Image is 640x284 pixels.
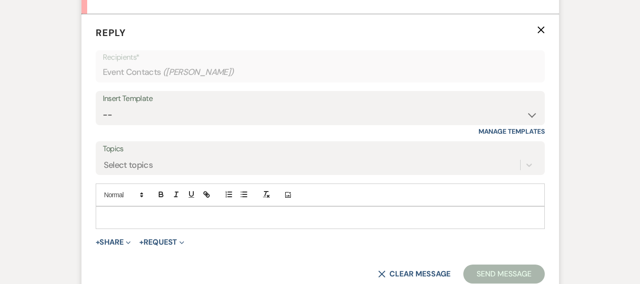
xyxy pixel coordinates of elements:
[139,238,184,246] button: Request
[378,270,450,278] button: Clear message
[139,238,144,246] span: +
[478,127,545,136] a: Manage Templates
[163,66,234,79] span: ( [PERSON_NAME] )
[96,238,131,246] button: Share
[96,27,126,39] span: Reply
[96,238,100,246] span: +
[103,51,538,64] p: Recipients*
[103,142,538,156] label: Topics
[104,159,153,172] div: Select topics
[463,265,544,284] button: Send Message
[103,63,538,82] div: Event Contacts
[103,92,538,106] div: Insert Template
